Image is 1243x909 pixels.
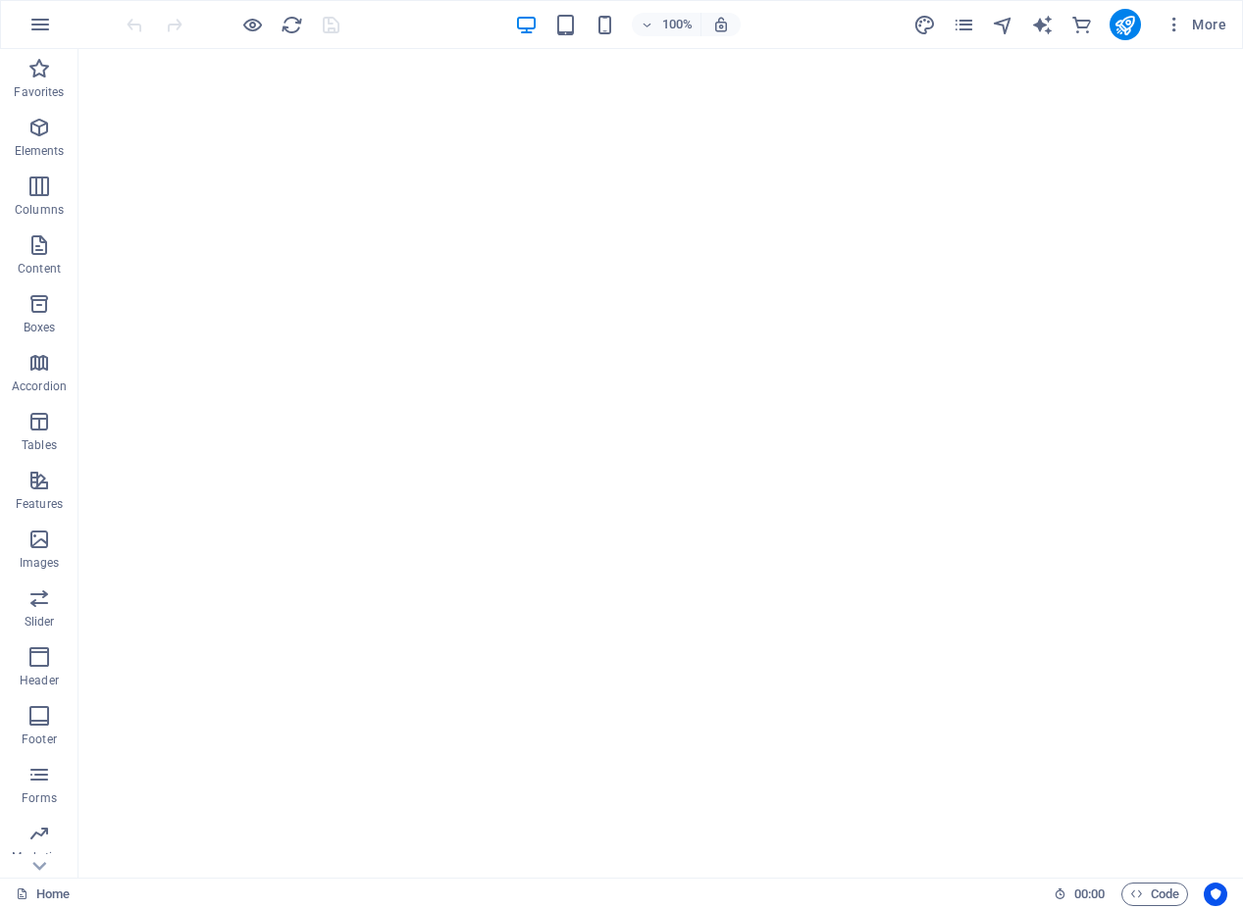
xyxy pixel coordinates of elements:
button: commerce [1070,13,1094,36]
h6: Session time [1054,883,1106,906]
button: Click here to leave preview mode and continue editing [240,13,264,36]
button: Code [1121,883,1188,906]
button: text_generator [1031,13,1055,36]
button: pages [953,13,976,36]
button: More [1157,9,1234,40]
i: Navigator [992,14,1014,36]
button: reload [280,13,303,36]
p: Tables [22,437,57,453]
p: Header [20,673,59,688]
h6: 100% [661,13,693,36]
span: : [1088,886,1091,901]
i: Pages (Ctrl+Alt+S) [953,14,975,36]
button: design [913,13,937,36]
button: publish [1110,9,1141,40]
span: 00 00 [1074,883,1105,906]
p: Footer [22,732,57,747]
i: AI Writer [1031,14,1054,36]
p: Slider [25,614,55,630]
p: Favorites [14,84,64,100]
i: Design (Ctrl+Alt+Y) [913,14,936,36]
p: Accordion [12,379,67,394]
button: 100% [632,13,701,36]
i: Commerce [1070,14,1093,36]
p: Elements [15,143,65,159]
span: Code [1130,883,1179,906]
i: On resize automatically adjust zoom level to fit chosen device. [712,16,730,33]
p: Marketing [12,849,66,865]
button: navigator [992,13,1015,36]
i: Publish [1114,14,1136,36]
p: Content [18,261,61,277]
i: Reload page [281,14,303,36]
p: Columns [15,202,64,218]
p: Features [16,496,63,512]
button: Usercentrics [1204,883,1227,906]
p: Forms [22,790,57,806]
p: Boxes [24,320,56,335]
a: Click to cancel selection. Double-click to open Pages [16,883,70,906]
span: More [1165,15,1226,34]
p: Images [20,555,60,571]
